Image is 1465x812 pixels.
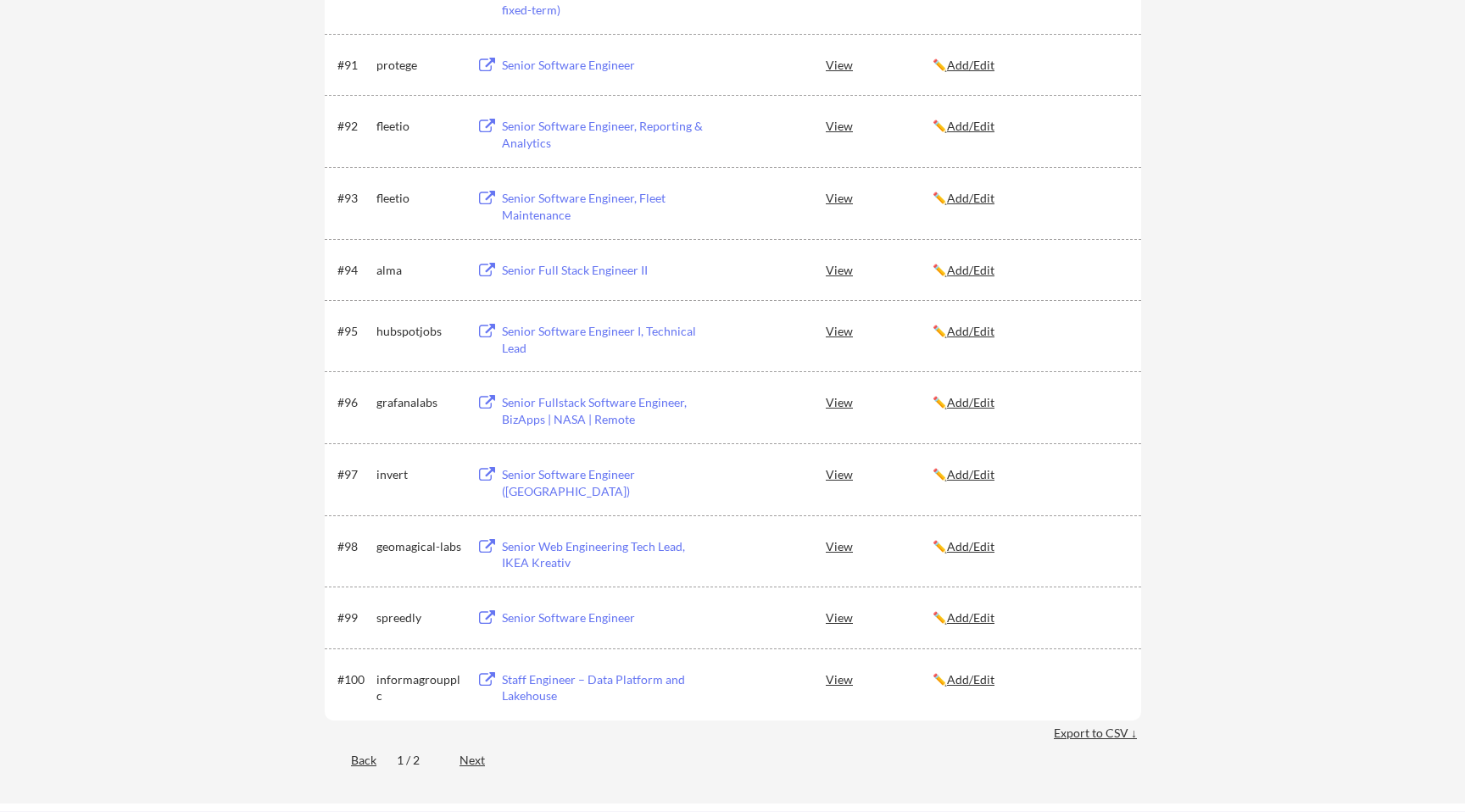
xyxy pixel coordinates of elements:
div: fleetio [376,190,461,207]
u: Add/Edit [947,395,994,409]
div: Senior Software Engineer ([GEOGRAPHIC_DATA]) [502,466,712,499]
div: #100 [337,671,370,688]
div: View [826,182,933,213]
div: Staff Engineer – Data Platform and Lakehouse [502,671,712,704]
div: Senior Fullstack Software Engineer, BizApps | NASA | Remote [502,394,712,427]
div: protege [376,57,461,74]
div: invert [376,466,461,483]
div: View [826,110,933,141]
div: spreedly [376,609,461,626]
u: Add/Edit [947,119,994,133]
div: Back [325,752,376,769]
div: 1 / 2 [397,752,439,769]
u: Add/Edit [947,324,994,338]
div: ✏️ [933,609,1126,626]
div: ✏️ [933,538,1126,555]
div: ✏️ [933,394,1126,411]
div: #97 [337,466,370,483]
div: #92 [337,118,370,135]
div: View [826,664,933,694]
div: Senior Software Engineer, Fleet Maintenance [502,190,712,223]
div: #93 [337,190,370,207]
div: geomagical-labs [376,538,461,555]
div: grafanalabs [376,394,461,411]
div: Senior Full Stack Engineer II [502,262,712,279]
div: ✏️ [933,671,1126,688]
div: alma [376,262,461,279]
div: View [826,49,933,80]
div: Next [460,752,504,769]
div: Senior Software Engineer [502,57,712,74]
div: #96 [337,394,370,411]
div: ✏️ [933,118,1126,135]
u: Add/Edit [947,610,994,625]
div: View [826,459,933,489]
u: Add/Edit [947,672,994,687]
div: Senior Web Engineering Tech Lead, IKEA Kreativ [502,538,712,571]
u: Add/Edit [947,467,994,481]
div: View [826,531,933,561]
div: informagroupplc [376,671,461,704]
div: View [826,315,933,346]
u: Add/Edit [947,191,994,205]
div: #91 [337,57,370,74]
div: ✏️ [933,466,1126,483]
div: ✏️ [933,190,1126,207]
div: #98 [337,538,370,555]
div: View [826,602,933,632]
div: ✏️ [933,262,1126,279]
div: View [826,387,933,417]
div: Senior Software Engineer I, Technical Lead [502,323,712,356]
div: hubspotjobs [376,323,461,340]
div: View [826,254,933,285]
div: Senior Software Engineer [502,609,712,626]
div: #99 [337,609,370,626]
div: fleetio [376,118,461,135]
div: ✏️ [933,323,1126,340]
div: #95 [337,323,370,340]
div: ✏️ [933,57,1126,74]
div: Export to CSV ↓ [1054,725,1141,742]
u: Add/Edit [947,58,994,72]
div: #94 [337,262,370,279]
u: Add/Edit [947,539,994,553]
div: Senior Software Engineer, Reporting & Analytics [502,118,712,151]
u: Add/Edit [947,263,994,277]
